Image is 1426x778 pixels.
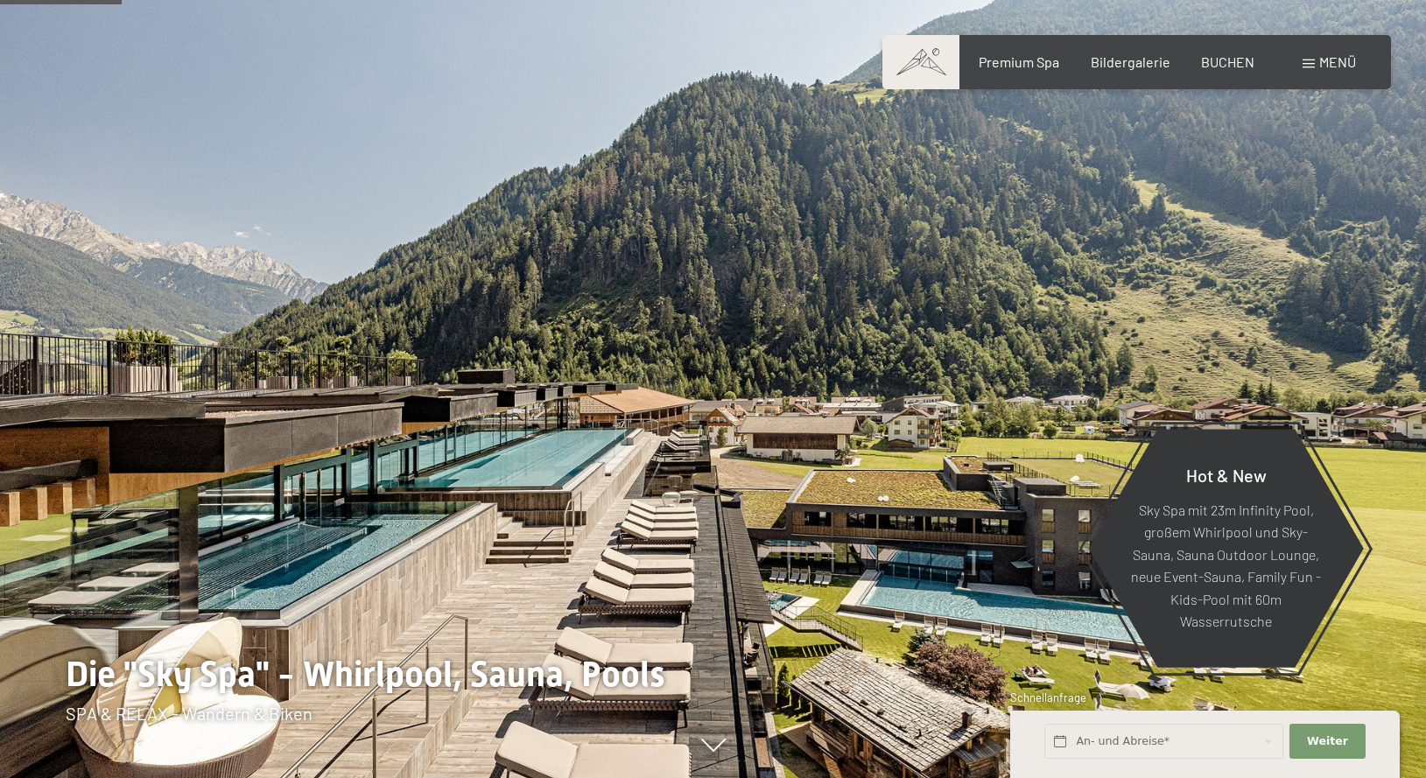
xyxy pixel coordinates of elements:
[1087,428,1365,669] a: Hot & New Sky Spa mit 23m Infinity Pool, großem Whirlpool und Sky-Sauna, Sauna Outdoor Lounge, ne...
[1010,690,1086,704] span: Schnellanfrage
[1186,464,1267,485] span: Hot & New
[1307,733,1348,749] span: Weiter
[1091,53,1170,70] a: Bildergalerie
[1201,53,1254,70] a: BUCHEN
[1319,53,1356,70] span: Menü
[979,53,1059,70] a: Premium Spa
[1131,498,1321,633] p: Sky Spa mit 23m Infinity Pool, großem Whirlpool und Sky-Sauna, Sauna Outdoor Lounge, neue Event-S...
[1289,724,1365,760] button: Weiter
